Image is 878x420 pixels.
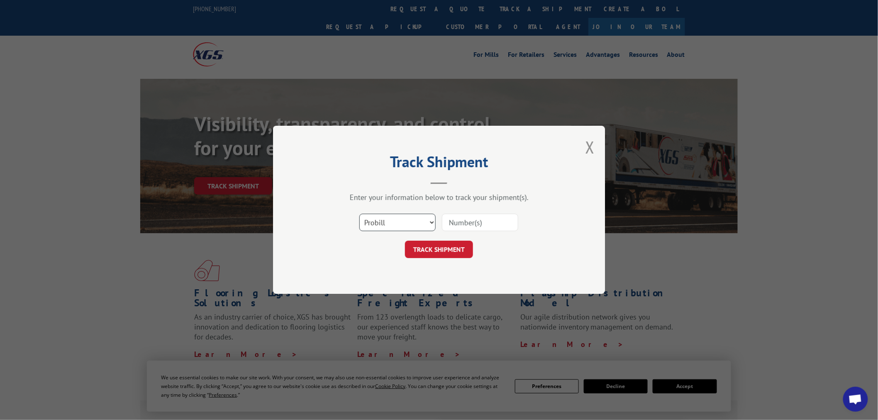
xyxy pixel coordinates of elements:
h2: Track Shipment [315,156,563,172]
button: TRACK SHIPMENT [405,241,473,259]
button: Close modal [585,136,595,158]
input: Number(s) [442,214,518,232]
a: Open chat [843,387,868,412]
div: Enter your information below to track your shipment(s). [315,193,563,203]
